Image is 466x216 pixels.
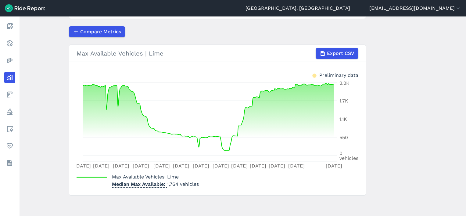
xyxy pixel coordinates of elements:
tspan: 550 [339,135,348,140]
tspan: 1.1K [339,116,347,122]
a: Policy [4,106,15,117]
tspan: [DATE] [93,163,109,169]
tspan: [DATE] [193,163,209,169]
tspan: [DATE] [326,163,342,169]
tspan: [DATE] [288,163,305,169]
button: Export CSV [316,48,358,59]
tspan: [DATE] [250,163,266,169]
a: Health [4,140,15,151]
tspan: [DATE] [213,163,229,169]
tspan: [DATE] [133,163,149,169]
span: Median Max Available [112,179,167,188]
a: Report [4,21,15,32]
a: Datasets [4,157,15,168]
button: Compare Metrics [69,26,125,37]
a: Heatmaps [4,55,15,66]
tspan: [DATE] [173,163,189,169]
span: | Lime [112,174,179,180]
p: 1,764 vehicles [112,181,199,188]
tspan: 1.7K [339,98,348,104]
a: Areas [4,123,15,134]
tspan: [DATE] [113,163,129,169]
a: Realtime [4,38,15,49]
a: Fees [4,89,15,100]
img: Ride Report [5,4,45,12]
div: Max Available Vehicles | Lime [77,48,358,59]
a: [GEOGRAPHIC_DATA], [GEOGRAPHIC_DATA] [246,5,350,12]
button: [EMAIL_ADDRESS][DOMAIN_NAME] [369,5,461,12]
tspan: [DATE] [269,163,285,169]
tspan: [DATE] [153,163,170,169]
tspan: [DATE] [231,163,248,169]
span: Max Available Vehicles [112,172,164,180]
span: Export CSV [327,50,354,57]
tspan: 2.2K [339,80,349,86]
tspan: [DATE] [74,163,91,169]
span: Compare Metrics [80,28,121,35]
tspan: vehicles [339,155,358,161]
a: Analyze [4,72,15,83]
div: Preliminary data [319,72,358,78]
tspan: 0 [339,150,342,156]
